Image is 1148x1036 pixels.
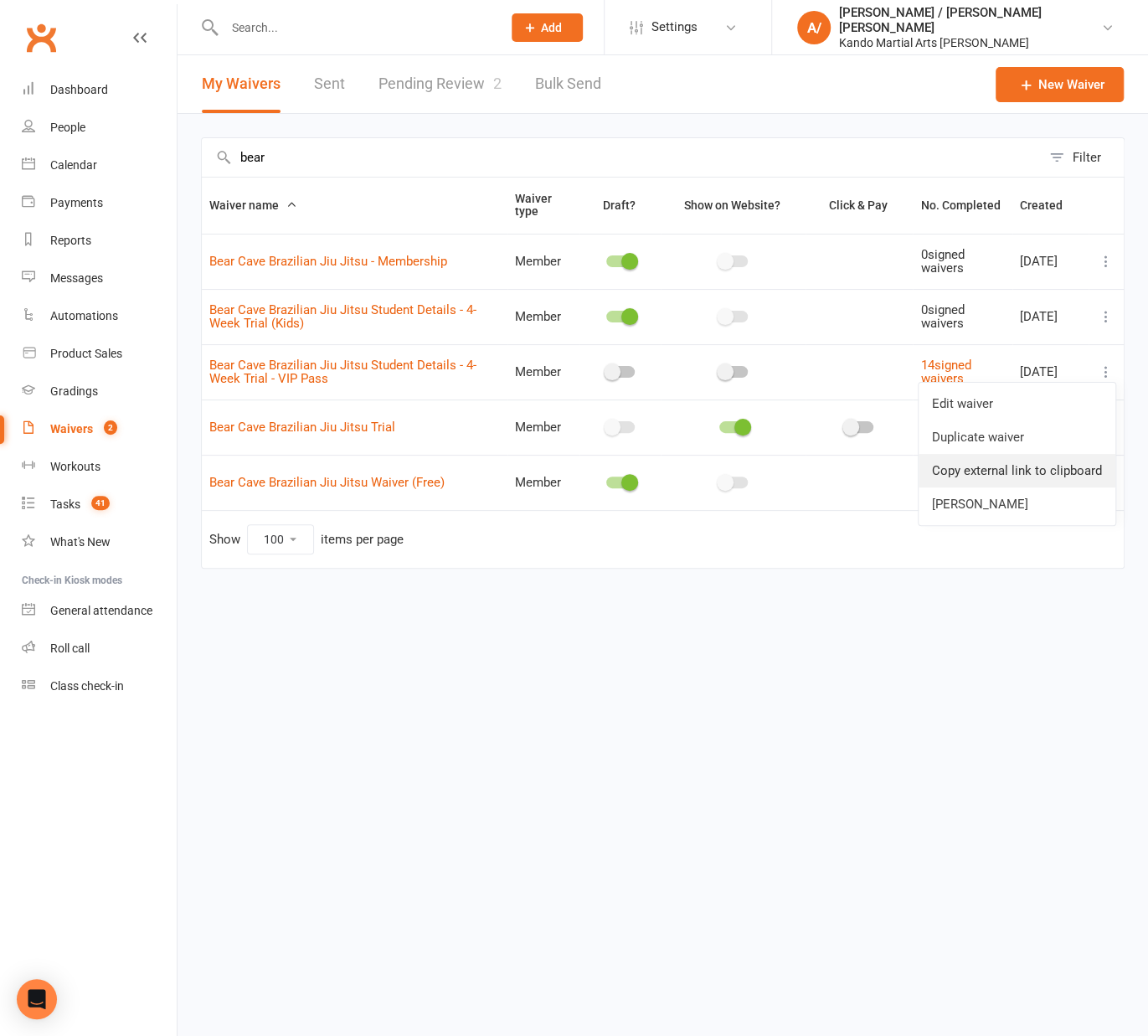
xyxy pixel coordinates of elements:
a: Automations [22,297,177,335]
a: Duplicate waiver [919,420,1115,454]
a: Pending Review2 [378,55,502,113]
a: Payments [22,184,177,222]
a: Bear Cave Brazilian Jiu Jitsu - Membership [209,254,447,269]
span: Add [541,21,562,34]
div: Calendar [50,158,97,172]
span: 0 signed waivers [920,247,964,276]
div: Workouts [50,460,100,473]
span: 2 [493,75,502,92]
div: General attendance [50,604,152,617]
input: Search by name [202,138,1041,177]
a: What's New [22,523,177,561]
button: Add [512,13,583,42]
div: Messages [50,271,103,285]
a: Reports [22,222,177,260]
th: No. Completed [913,178,1012,234]
a: Workouts [22,448,177,486]
div: Kando Martial Arts [PERSON_NAME] [839,35,1101,50]
a: General attendance kiosk mode [22,592,177,630]
a: Sent [314,55,345,113]
div: What's New [50,535,111,549]
td: Member [507,455,580,510]
div: Reports [50,234,91,247]
span: 2 [104,420,117,435]
button: Draft? [587,195,653,215]
a: Gradings [22,373,177,410]
a: Class kiosk mode [22,667,177,705]
span: Draft? [602,198,635,212]
a: Messages [22,260,177,297]
span: Created [1020,198,1081,212]
span: 0 signed waivers [920,302,964,332]
div: Payments [50,196,103,209]
div: A/ [797,11,831,44]
div: Class check-in [50,679,124,693]
span: 41 [91,496,110,510]
button: Created [1020,195,1081,215]
td: [DATE] [1012,289,1089,344]
a: Copy external link to clipboard [919,454,1115,487]
a: 14signed waivers [920,358,970,387]
td: Member [507,234,580,289]
div: [PERSON_NAME] / [PERSON_NAME] [PERSON_NAME] [839,5,1101,35]
div: Product Sales [50,347,122,360]
a: Roll call [22,630,177,667]
td: Member [507,289,580,344]
input: Search... [219,16,490,39]
span: Click & Pay [828,198,887,212]
td: Member [507,399,580,455]
button: Filter [1041,138,1124,177]
button: My Waivers [202,55,281,113]
a: Bear Cave Brazilian Jiu Jitsu Waiver (Free) [209,475,445,490]
a: Waivers 2 [22,410,177,448]
a: Calendar [22,147,177,184]
a: New Waiver [996,67,1124,102]
button: Waiver name [209,195,297,215]
a: Tasks 41 [22,486,177,523]
span: Settings [651,8,698,46]
div: Waivers [50,422,93,436]
div: Automations [50,309,118,322]
div: Roll call [50,642,90,655]
td: Member [507,344,580,399]
td: [DATE] [1012,344,1089,399]
a: Bulk Send [535,55,601,113]
a: Dashboard [22,71,177,109]
a: People [22,109,177,147]
td: [DATE] [1012,234,1089,289]
a: Edit waiver [919,387,1115,420]
span: Waiver name [209,198,297,212]
button: Click & Pay [813,195,905,215]
a: [PERSON_NAME] [919,487,1115,521]
th: Waiver type [507,178,580,234]
div: Dashboard [50,83,108,96]
div: Filter [1073,147,1101,168]
span: Show on Website? [683,198,780,212]
div: items per page [321,533,404,547]
div: Gradings [50,384,98,398]
button: Show on Website? [668,195,798,215]
a: Bear Cave Brazilian Jiu Jitsu Trial [209,420,395,435]
a: Product Sales [22,335,177,373]
a: Bear Cave Brazilian Jiu Jitsu Student Details - 4-Week Trial - VIP Pass [209,358,476,387]
a: Clubworx [20,17,62,59]
div: People [50,121,85,134]
div: Show [209,524,404,554]
a: Bear Cave Brazilian Jiu Jitsu Student Details - 4-Week Trial (Kids) [209,302,476,332]
div: Tasks [50,497,80,511]
div: Open Intercom Messenger [17,979,57,1019]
